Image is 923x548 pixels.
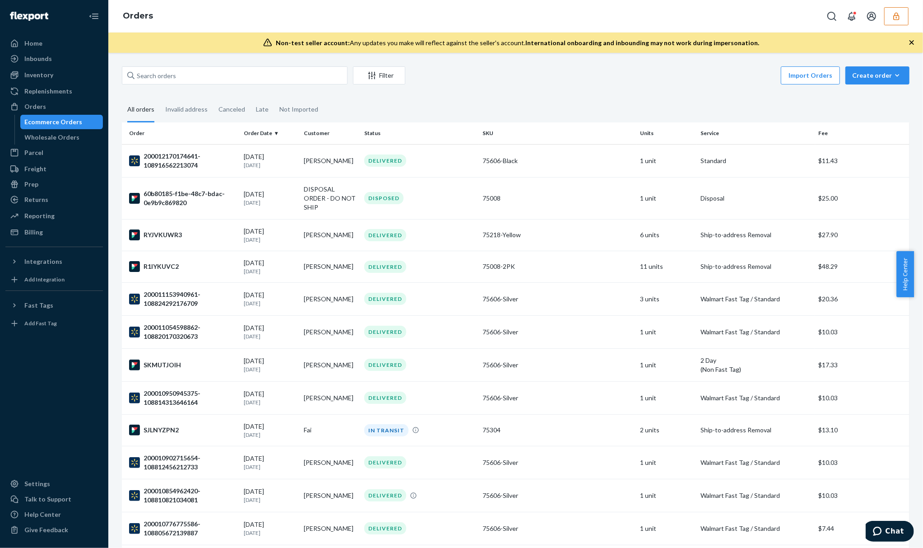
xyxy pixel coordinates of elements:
p: Standard [700,156,812,165]
p: Walmart Fast Tag / Standard [700,393,812,403]
div: [DATE] [244,152,297,169]
button: Create order [845,66,909,84]
div: Freight [24,164,46,173]
a: Inventory [5,68,103,82]
th: Order [122,122,240,144]
div: Not Imported [279,98,318,121]
div: 75606-Silver [482,393,633,403]
div: 75008-2PK [482,262,633,271]
td: [PERSON_NAME] [301,315,361,348]
div: Returns [24,195,48,204]
div: [DATE] [244,487,297,504]
td: Ship-to-address Removal [697,251,815,282]
div: Orders [24,102,46,111]
p: 2 Day [700,356,812,365]
th: Units [636,122,697,144]
p: [DATE] [244,398,297,406]
input: Search orders [122,66,348,84]
div: Integrations [24,257,62,266]
div: DELIVERED [364,456,406,468]
td: $20.36 [815,282,909,315]
div: 60b80185-f1be-48c7-bdac-0e9b9c869820 [129,189,237,207]
td: $48.29 [815,251,909,282]
td: 1 unit [636,348,697,381]
p: [DATE] [244,161,297,169]
td: Disposal [697,177,815,219]
a: Inbounds [5,52,103,66]
button: Open account menu [863,7,881,25]
p: [DATE] [244,267,297,275]
a: Billing [5,225,103,239]
div: 200010776775586-108805672139887 [129,520,237,538]
div: 75606-Silver [482,524,633,533]
div: Replenishments [24,87,72,96]
th: Order Date [240,122,301,144]
a: Add Fast Tag [5,316,103,331]
div: Wholesale Orders [25,133,80,142]
div: 200012170174641-108916562213074 [129,152,237,170]
div: DELIVERED [364,522,406,534]
span: International onboarding and inbounding may not work during impersonation. [525,39,759,47]
div: 75606-Black [482,156,633,165]
p: [DATE] [244,529,297,537]
th: Fee [815,122,909,144]
div: Home [24,39,42,48]
div: DELIVERED [364,261,406,273]
button: Close Navigation [85,7,103,25]
div: Give Feedback [24,525,68,534]
td: $10.03 [815,479,909,512]
div: [DATE] [244,520,297,537]
button: Filter [353,66,405,84]
td: $10.03 [815,315,909,348]
div: [DATE] [244,422,297,439]
div: 75606-Silver [482,458,633,467]
td: 1 unit [636,381,697,414]
div: [DATE] [244,227,297,244]
td: DISPOSAL ORDER - DO NOT SHIP [301,177,361,219]
div: SKMUTJOIH [129,360,237,370]
div: Prep [24,180,38,189]
button: Open Search Box [823,7,841,25]
div: DELIVERED [364,293,406,305]
div: Add Fast Tag [24,319,57,327]
div: DELIVERED [364,392,406,404]
td: $10.03 [815,446,909,479]
div: DELIVERED [364,326,406,338]
span: Non-test seller account: [276,39,350,47]
td: [PERSON_NAME] [301,446,361,479]
td: 2 units [636,414,697,446]
td: [PERSON_NAME] [301,348,361,381]
div: [DATE] [244,356,297,373]
a: Ecommerce Orders [20,115,103,129]
div: 200011054598862-108820170320673 [129,323,237,341]
a: Help Center [5,507,103,522]
div: Inventory [24,70,53,80]
div: Filter [353,71,405,80]
div: 200010950945375-108814313646164 [129,389,237,407]
td: $17.33 [815,348,909,381]
td: Fai [301,414,361,446]
div: [DATE] [244,323,297,340]
div: All orders [127,98,154,122]
td: 6 units [636,219,697,251]
div: Help Center [24,510,61,519]
div: 75008 [482,194,633,203]
td: $11.43 [815,144,909,177]
div: Settings [24,479,50,488]
div: Any updates you make will reflect against the seller's account. [276,38,759,47]
ol: breadcrumbs [116,3,160,29]
div: 75606-Silver [482,361,633,370]
div: Canceled [218,98,245,121]
th: Status [361,122,479,144]
div: [DATE] [244,389,297,406]
div: 75606-Silver [482,491,633,500]
a: Settings [5,477,103,491]
div: [DATE] [244,290,297,307]
div: (Non Fast Tag) [700,365,812,374]
div: Late [256,98,269,121]
a: Add Integration [5,272,103,287]
td: 3 units [636,282,697,315]
p: [DATE] [244,199,297,206]
div: Parcel [24,148,43,157]
a: Orders [123,11,153,21]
